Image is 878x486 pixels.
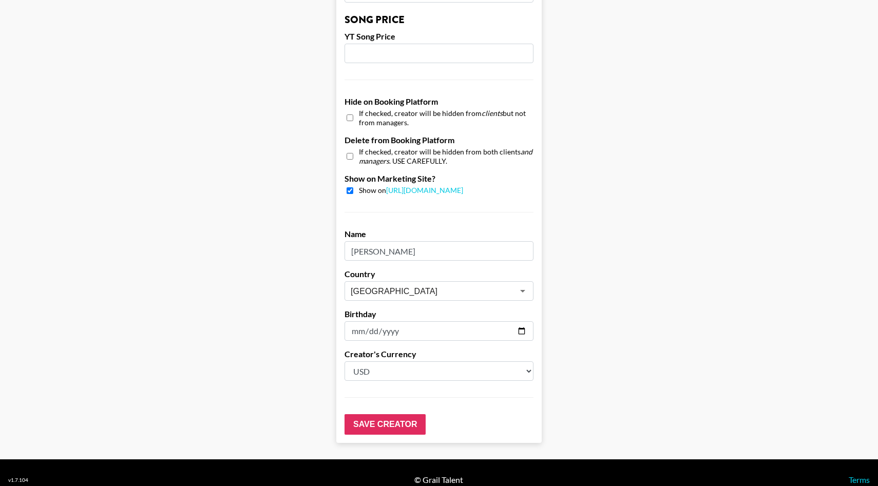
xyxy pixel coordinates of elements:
h3: Song Price [345,15,533,25]
label: Delete from Booking Platform [345,135,533,145]
em: clients [482,109,503,118]
button: Open [516,284,530,298]
div: v 1.7.104 [8,477,28,483]
label: Show on Marketing Site? [345,173,533,184]
label: Creator's Currency [345,349,533,359]
div: © Grail Talent [414,475,463,485]
label: YT Song Price [345,31,533,42]
span: If checked, creator will be hidden from but not from managers. [359,109,533,127]
input: Save Creator [345,414,426,435]
label: Country [345,269,533,279]
label: Birthday [345,309,533,319]
span: Show on [359,186,463,196]
a: [URL][DOMAIN_NAME] [386,186,463,195]
em: and managers [359,147,532,165]
label: Hide on Booking Platform [345,96,533,107]
label: Name [345,229,533,239]
span: If checked, creator will be hidden from both clients . USE CAREFULLY. [359,147,533,165]
a: Terms [849,475,870,484]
